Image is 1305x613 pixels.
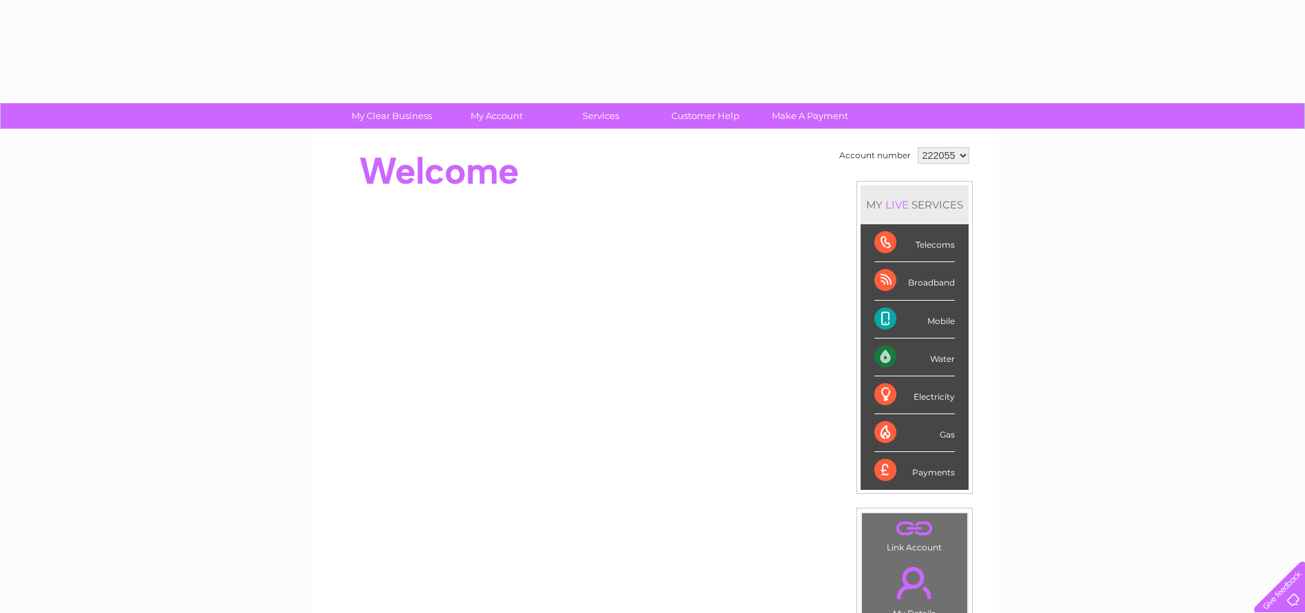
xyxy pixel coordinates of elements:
div: Broadband [874,262,955,300]
a: Make A Payment [753,103,867,129]
a: My Account [440,103,553,129]
a: . [865,517,964,541]
td: Account number [836,144,914,167]
div: Payments [874,452,955,489]
div: MY SERVICES [861,185,969,224]
div: Water [874,338,955,376]
a: Services [544,103,658,129]
div: Electricity [874,376,955,414]
div: Telecoms [874,224,955,262]
div: LIVE [883,198,912,211]
td: Link Account [861,513,968,556]
a: . [865,559,964,607]
a: My Clear Business [335,103,449,129]
a: Customer Help [649,103,762,129]
div: Mobile [874,301,955,338]
div: Gas [874,414,955,452]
